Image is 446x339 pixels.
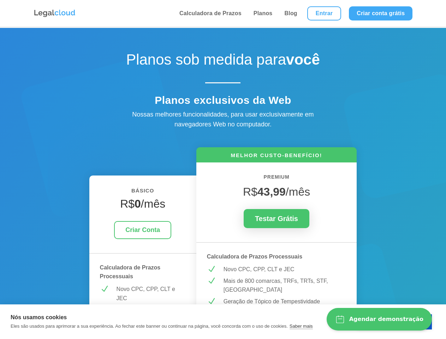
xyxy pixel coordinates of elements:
p: Mais de 800 comarcas, TRFs, TRTs, STF, [GEOGRAPHIC_DATA] [224,276,346,295]
h6: BÁSICO [100,186,186,199]
span: N [100,285,109,293]
a: Criar conta grátis [349,6,412,20]
a: Entrar [307,6,341,20]
span: N [207,276,216,285]
h4: Planos exclusivos da Web [99,94,346,110]
img: Logo da Legalcloud [34,9,76,18]
strong: Calculadora de Prazos Processuais [207,254,302,260]
strong: Nós usamos cookies [11,314,67,320]
h6: MELHOR CUSTO-BENEFÍCIO! [196,151,357,162]
h1: Planos sob medida para [99,51,346,72]
a: Criar Conta [114,221,171,239]
p: Geração de Tópico de Tempestividade [224,297,346,306]
a: Testar Grátis [244,209,309,228]
div: Nossas melhores funcionalidades, para usar exclusivamente em navegadores Web no computador. [117,109,329,130]
strong: Calculadora de Prazos Processuais [100,264,161,280]
p: Eles são usados para aprimorar a sua experiência. Ao fechar este banner ou continuar na página, v... [11,323,288,329]
strong: 43,99 [257,185,286,198]
p: Novo CPC, CPP, CLT e JEC [224,265,346,274]
strong: você [286,51,320,68]
a: Saber mais [290,323,313,329]
p: Novo CPC, CPP, CLT e JEC [117,285,186,303]
span: R$ /mês [243,185,310,198]
h4: R$ /mês [100,197,186,214]
span: N [207,265,216,274]
span: N [207,297,216,306]
strong: 0 [135,197,141,210]
h6: PREMIUM [207,173,346,185]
